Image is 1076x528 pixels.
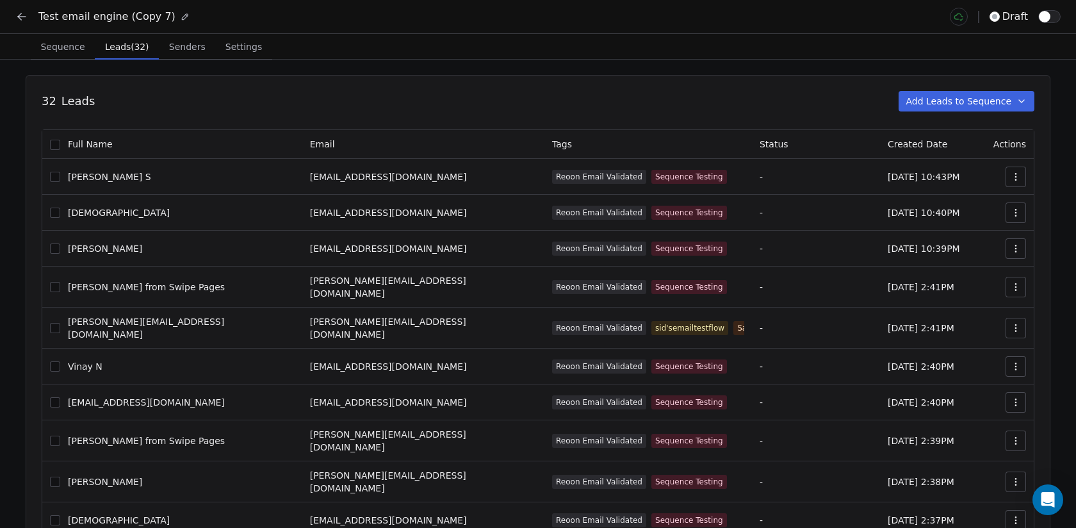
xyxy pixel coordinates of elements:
span: [DATE] 10:39PM [888,243,960,254]
span: Email [310,139,335,149]
span: [DATE] 2:38PM [888,477,954,487]
div: Reoon Email Validated [556,243,642,254]
span: [EMAIL_ADDRESS][DOMAIN_NAME] [310,361,467,372]
div: Sequence Testing [655,282,723,292]
div: Reoon Email Validated [556,515,642,525]
div: Reoon Email Validated [556,361,642,372]
span: - [760,515,763,525]
span: 32 [42,93,56,110]
span: - [760,477,763,487]
div: Reoon Email Validated [556,282,642,292]
span: [DATE] 2:37PM [888,515,954,525]
span: [EMAIL_ADDRESS][DOMAIN_NAME] [310,515,467,525]
div: Sequence Testing [655,436,723,446]
span: [DATE] 2:41PM [888,323,954,333]
span: [DATE] 2:39PM [888,436,954,446]
span: [DATE] 2:40PM [888,361,954,372]
span: [PERSON_NAME] from Swipe Pages [68,434,225,447]
div: Reoon Email Validated [556,323,642,333]
span: - [760,361,763,372]
div: Open Intercom Messenger [1032,484,1063,515]
span: Settings [220,38,267,56]
span: [PERSON_NAME][EMAIL_ADDRESS][DOMAIN_NAME] [310,429,466,452]
span: [EMAIL_ADDRESS][DOMAIN_NAME] [310,208,467,218]
span: [PERSON_NAME][EMAIL_ADDRESS][DOMAIN_NAME] [310,317,466,340]
div: Sales 2nd Followup [737,323,811,333]
div: Sequence Testing [655,243,723,254]
span: Vinay N [68,360,102,373]
span: [PERSON_NAME] [68,242,142,255]
span: Test email engine (Copy 7) [38,9,175,24]
span: [PERSON_NAME] S [68,170,151,183]
span: Full Name [68,138,113,151]
span: [EMAIL_ADDRESS][DOMAIN_NAME] [310,172,467,182]
span: [DEMOGRAPHIC_DATA] [68,206,170,219]
span: [PERSON_NAME][EMAIL_ADDRESS][DOMAIN_NAME] [310,470,466,493]
span: - [760,323,763,333]
span: [PERSON_NAME] from Swipe Pages [68,281,225,293]
span: [EMAIL_ADDRESS][DOMAIN_NAME] [310,243,467,254]
div: Sequence Testing [655,477,723,487]
span: Status [760,139,788,149]
span: Tags [552,139,572,149]
span: [DATE] 10:40PM [888,208,960,218]
span: [DEMOGRAPHIC_DATA] [68,514,170,527]
span: [DATE] 2:41PM [888,282,954,292]
span: Sequence [35,38,90,56]
span: [DATE] 10:43PM [888,172,960,182]
span: Leads [61,93,95,110]
span: [EMAIL_ADDRESS][DOMAIN_NAME] [310,397,467,408]
div: Reoon Email Validated [556,477,642,487]
span: Created Date [888,139,947,149]
div: sid'semailtestflow [655,323,724,333]
span: - [760,208,763,218]
span: Leads (32) [100,38,154,56]
span: - [760,172,763,182]
div: Reoon Email Validated [556,397,642,408]
span: [PERSON_NAME][EMAIL_ADDRESS][DOMAIN_NAME] [310,276,466,299]
span: [DATE] 2:40PM [888,397,954,408]
span: draft [1002,9,1028,24]
span: Actions [993,139,1026,149]
div: Reoon Email Validated [556,172,642,182]
div: Sequence Testing [655,397,723,408]
div: Reoon Email Validated [556,436,642,446]
button: Add Leads to Sequence [899,91,1035,111]
div: Sequence Testing [655,208,723,218]
span: - [760,397,763,408]
span: [PERSON_NAME] [68,475,142,488]
span: [EMAIL_ADDRESS][DOMAIN_NAME] [68,396,225,409]
div: Sequence Testing [655,361,723,372]
div: Sequence Testing [655,172,723,182]
span: - [760,436,763,446]
div: Reoon Email Validated [556,208,642,218]
div: Sequence Testing [655,515,723,525]
span: [PERSON_NAME][EMAIL_ADDRESS][DOMAIN_NAME] [68,315,295,341]
span: - [760,243,763,254]
span: Senders [164,38,211,56]
span: - [760,282,763,292]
